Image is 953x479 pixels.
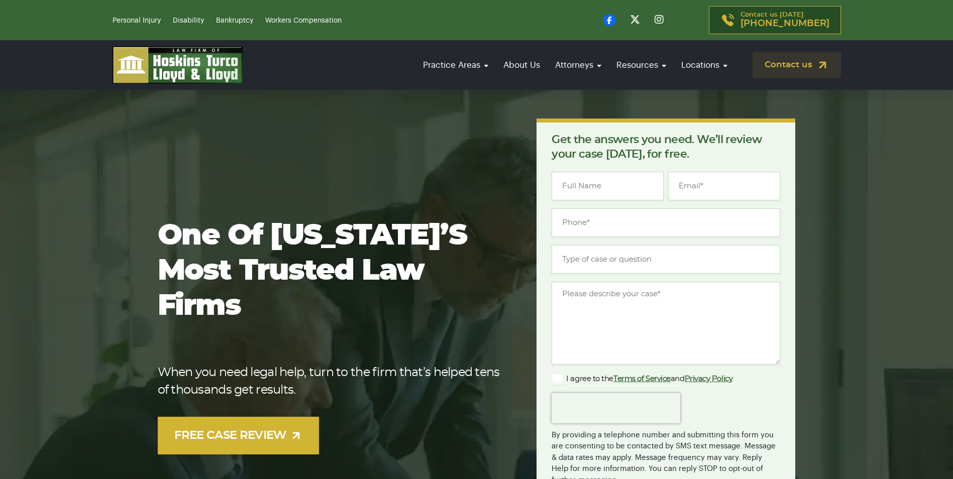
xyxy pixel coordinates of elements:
[740,19,829,29] span: [PHONE_NUMBER]
[552,172,664,200] input: Full Name
[552,393,680,423] iframe: reCAPTCHA
[158,364,505,399] p: When you need legal help, turn to the firm that’s helped tens of thousands get results.
[685,375,733,383] a: Privacy Policy
[265,17,342,24] a: Workers Compensation
[158,417,320,454] a: FREE CASE REVIEW
[552,373,732,385] label: I agree to the and
[498,51,545,79] a: About Us
[158,218,505,324] h1: One of [US_STATE]’s most trusted law firms
[676,51,732,79] a: Locations
[740,12,829,29] p: Contact us [DATE]
[753,52,841,78] a: Contact us
[550,51,606,79] a: Attorneys
[216,17,253,24] a: Bankruptcy
[113,17,161,24] a: Personal Injury
[290,429,302,442] img: arrow-up-right-light.svg
[418,51,493,79] a: Practice Areas
[613,375,671,383] a: Terms of Service
[113,46,243,84] img: logo
[552,245,780,274] input: Type of case or question
[552,133,780,162] p: Get the answers you need. We’ll review your case [DATE], for free.
[668,172,780,200] input: Email*
[709,6,841,34] a: Contact us [DATE][PHONE_NUMBER]
[611,51,671,79] a: Resources
[173,17,204,24] a: Disability
[552,208,780,237] input: Phone*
